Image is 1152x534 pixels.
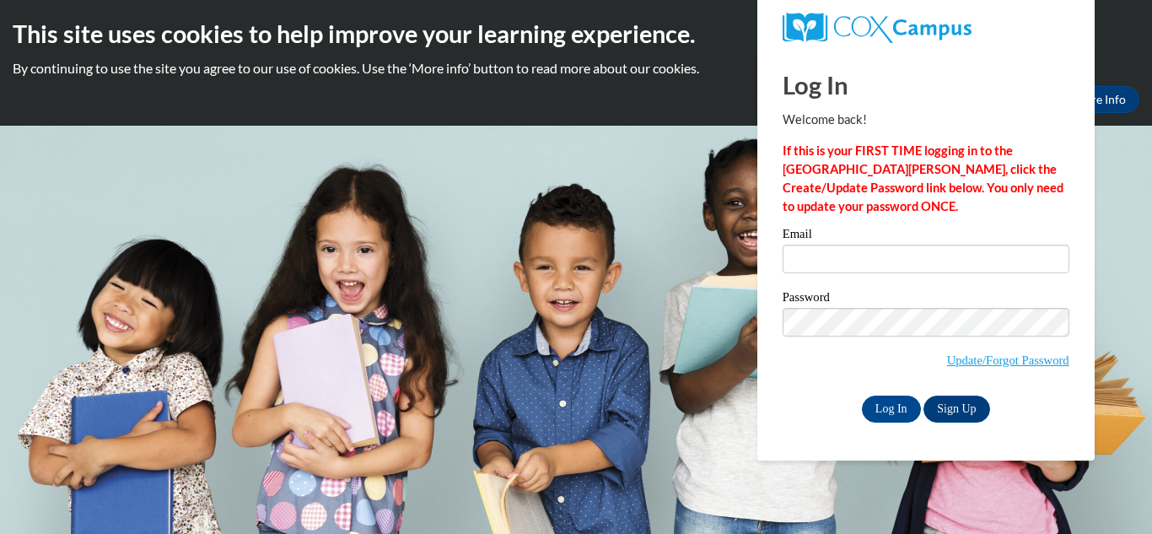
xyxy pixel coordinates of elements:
[783,228,1069,245] label: Email
[783,111,1069,129] p: Welcome back!
[923,396,989,423] a: Sign Up
[1060,86,1139,113] a: More Info
[783,143,1063,213] strong: If this is your FIRST TIME logging in to the [GEOGRAPHIC_DATA][PERSON_NAME], click the Create/Upd...
[783,291,1069,308] label: Password
[862,396,921,423] input: Log In
[783,13,1069,43] a: COX Campus
[947,353,1069,367] a: Update/Forgot Password
[13,59,1139,78] p: By continuing to use the site you agree to our use of cookies. Use the ‘More info’ button to read...
[783,67,1069,102] h1: Log In
[783,13,972,43] img: COX Campus
[13,17,1139,51] h2: This site uses cookies to help improve your learning experience.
